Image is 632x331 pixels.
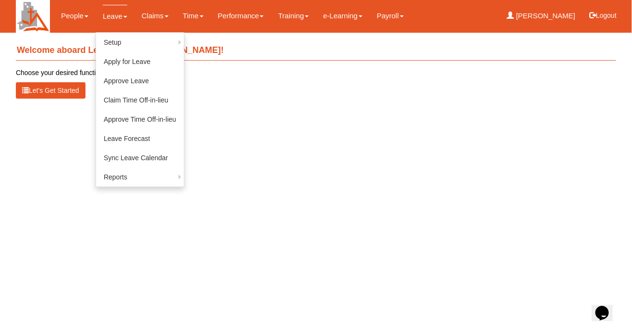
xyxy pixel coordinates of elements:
[96,129,184,148] a: Leave Forecast
[16,0,50,33] img: H+Cupd5uQsr4AAAAAElFTkSuQmCC
[16,82,85,99] button: Let’s Get Started
[278,5,309,27] a: Training
[16,41,616,61] h4: Welcome aboard Learn Anchor, [PERSON_NAME]!
[96,71,184,90] a: Approve Leave
[96,33,184,52] a: Setup
[592,293,622,321] iframe: chat widget
[96,52,184,71] a: Apply for Leave
[377,5,404,27] a: Payroll
[183,5,204,27] a: Time
[96,110,184,129] a: Approve Time Off-in-lieu
[507,5,576,27] a: [PERSON_NAME]
[218,5,264,27] a: Performance
[16,68,616,77] p: Choose your desired function from the menu above.
[103,5,127,27] a: Leave
[61,5,88,27] a: People
[96,148,184,167] a: Sync Leave Calendar
[142,5,169,27] a: Claims
[96,90,184,110] a: Claim Time Off-in-lieu
[323,5,363,27] a: e-Learning
[583,4,623,27] button: Logout
[96,167,184,187] a: Reports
